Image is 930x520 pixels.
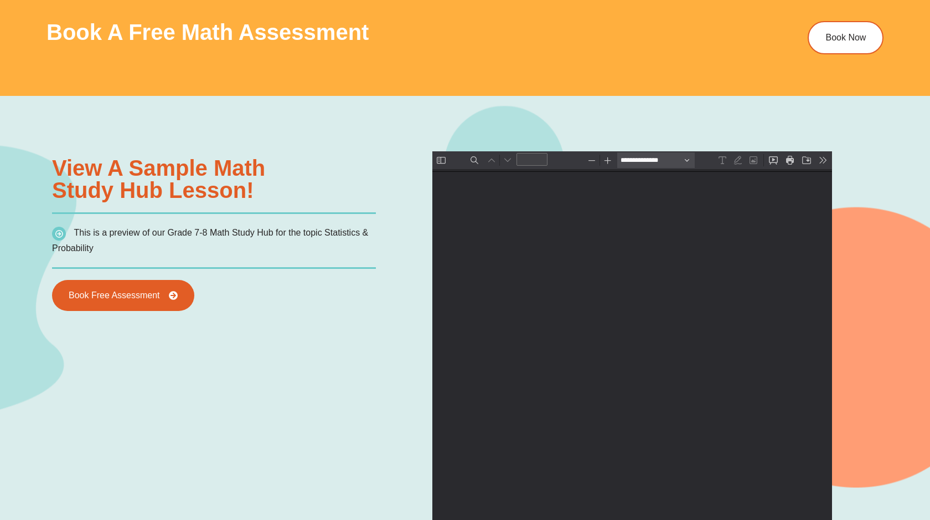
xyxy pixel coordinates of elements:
a: Book Now [808,21,883,54]
span: Book Now [825,33,866,42]
h3: Book a Free Math Assessment [46,21,707,43]
iframe: Chat Widget [740,395,930,520]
